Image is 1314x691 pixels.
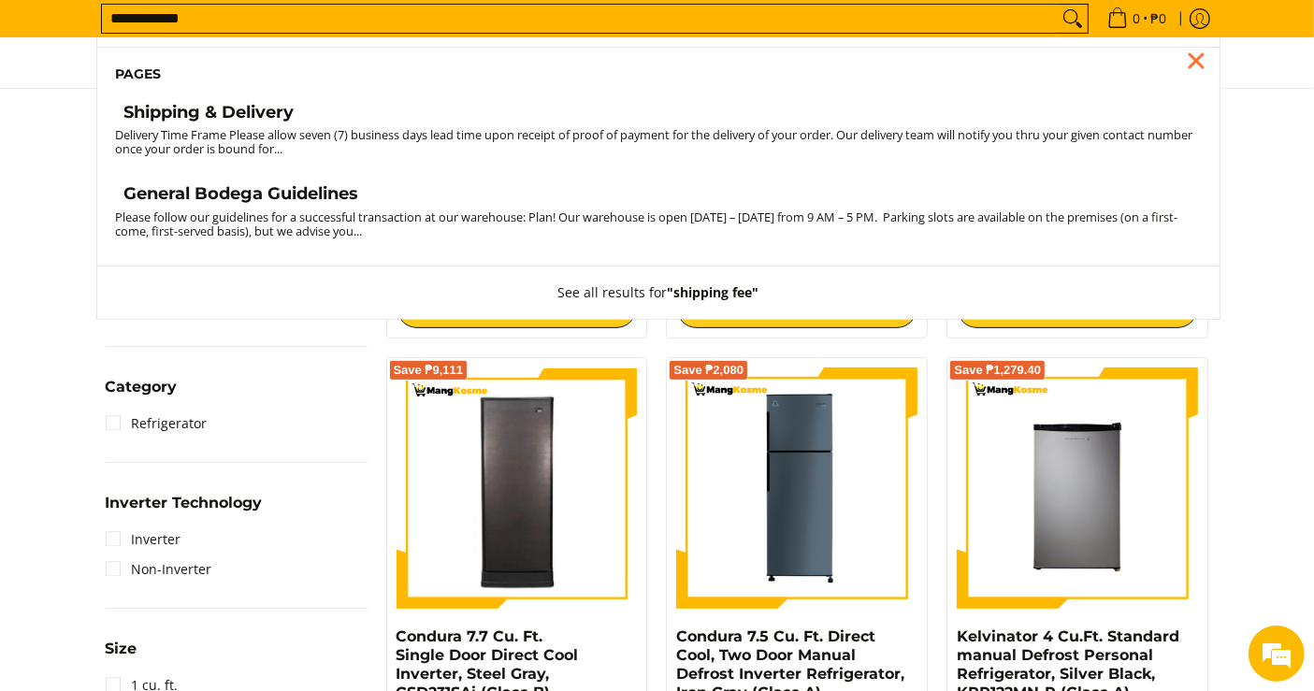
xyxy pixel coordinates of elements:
[97,105,314,129] div: Chat with us now
[397,370,638,606] img: Condura 7.7 Cu. Ft. Single Door Direct Cool Inverter, Steel Gray, CSD231SAi (Class B)
[116,209,1178,239] small: Please follow our guidelines for a successful transaction at our warehouse: Plan! Our warehouse i...
[124,102,295,123] h4: Shipping & Delivery
[106,496,263,511] span: Inverter Technology
[116,66,1201,83] h6: Pages
[1102,8,1173,29] span: •
[106,496,263,525] summary: Open
[954,365,1041,376] span: Save ₱1,279.40
[957,367,1198,609] img: Kelvinator 4 Cu.Ft. Standard manual Defrost Personal Refrigerator, Silver Black, KPR122MN-R (Clas...
[1182,47,1210,75] div: Close pop up
[9,478,356,543] textarea: Type your message and hit 'Enter'
[116,126,1193,157] small: Delivery Time Frame Please allow seven (7) business days lead time upon receipt of proof of payme...
[106,380,178,409] summary: Open
[1148,12,1170,25] span: ₱0
[116,183,1201,209] a: General Bodega Guidelines
[676,367,917,609] img: condura-direct-cool-7.5-cubic-feet-2-door-manual-defrost-inverter-ref-iron-gray-full-view-mang-kosme
[116,102,1201,128] a: Shipping & Delivery
[1131,12,1144,25] span: 0
[106,641,137,656] span: Size
[539,266,777,319] button: See all results for"shipping fee"
[667,283,758,301] strong: "shipping fee"
[106,554,212,584] a: Non-Inverter
[106,380,178,395] span: Category
[124,183,359,205] h4: General Bodega Guidelines
[307,9,352,54] div: Minimize live chat window
[106,525,181,554] a: Inverter
[106,409,208,439] a: Refrigerator
[673,365,744,376] span: Save ₱2,080
[394,365,464,376] span: Save ₱9,111
[1058,5,1088,33] button: Search
[108,219,258,408] span: We're online!
[106,641,137,670] summary: Open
